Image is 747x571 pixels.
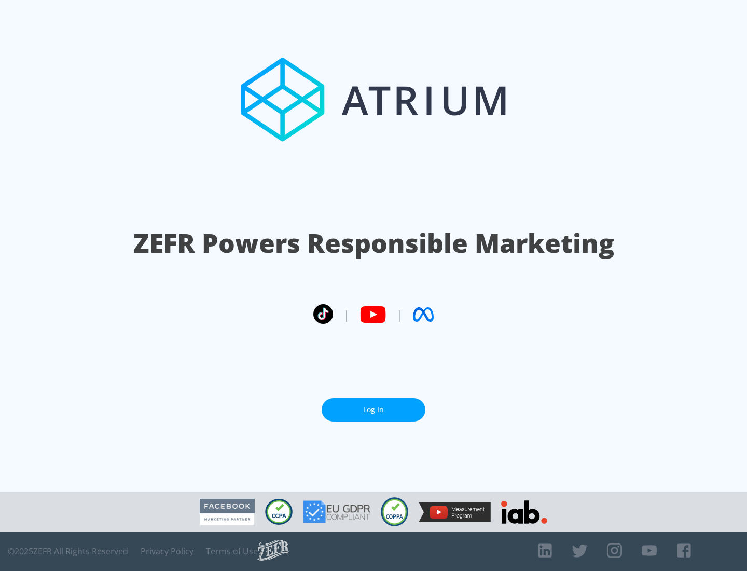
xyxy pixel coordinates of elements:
a: Terms of Use [206,546,258,556]
img: YouTube Measurement Program [419,502,491,522]
img: IAB [501,500,547,524]
span: © 2025 ZEFR All Rights Reserved [8,546,128,556]
span: | [396,307,403,322]
img: COPPA Compliant [381,497,408,526]
img: CCPA Compliant [265,499,293,525]
h1: ZEFR Powers Responsible Marketing [133,225,614,261]
span: | [343,307,350,322]
img: GDPR Compliant [303,500,370,523]
img: Facebook Marketing Partner [200,499,255,525]
a: Log In [322,398,425,422]
a: Privacy Policy [141,546,193,556]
